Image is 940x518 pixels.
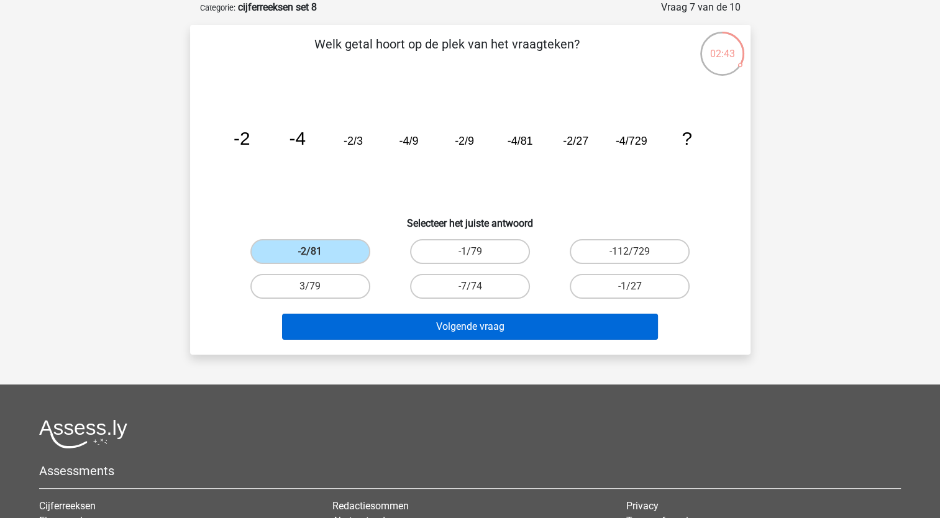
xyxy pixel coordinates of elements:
tspan: -4/81 [507,135,532,147]
tspan: -2/9 [455,135,474,147]
label: -112/729 [570,239,690,264]
div: 02:43 [699,30,746,61]
small: Categorie: [200,3,235,12]
tspan: -4 [289,128,306,148]
tspan: ? [682,128,692,148]
tspan: -2 [233,128,250,148]
label: -7/74 [410,274,530,299]
label: -1/27 [570,274,690,299]
tspan: -4/9 [399,135,418,147]
h6: Selecteer het juiste antwoord [210,207,731,229]
a: Privacy [626,500,659,512]
tspan: -2/3 [343,135,362,147]
h5: Assessments [39,463,901,478]
p: Welk getal hoort op de plek van het vraagteken? [210,35,684,72]
a: Cijferreeksen [39,500,96,512]
strong: cijferreeksen set 8 [238,1,317,13]
label: -2/81 [250,239,370,264]
tspan: -4/729 [615,135,647,147]
img: Assessly logo [39,419,127,448]
a: Redactiesommen [332,500,409,512]
label: -1/79 [410,239,530,264]
label: 3/79 [250,274,370,299]
button: Volgende vraag [282,314,658,340]
tspan: -2/27 [563,135,588,147]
